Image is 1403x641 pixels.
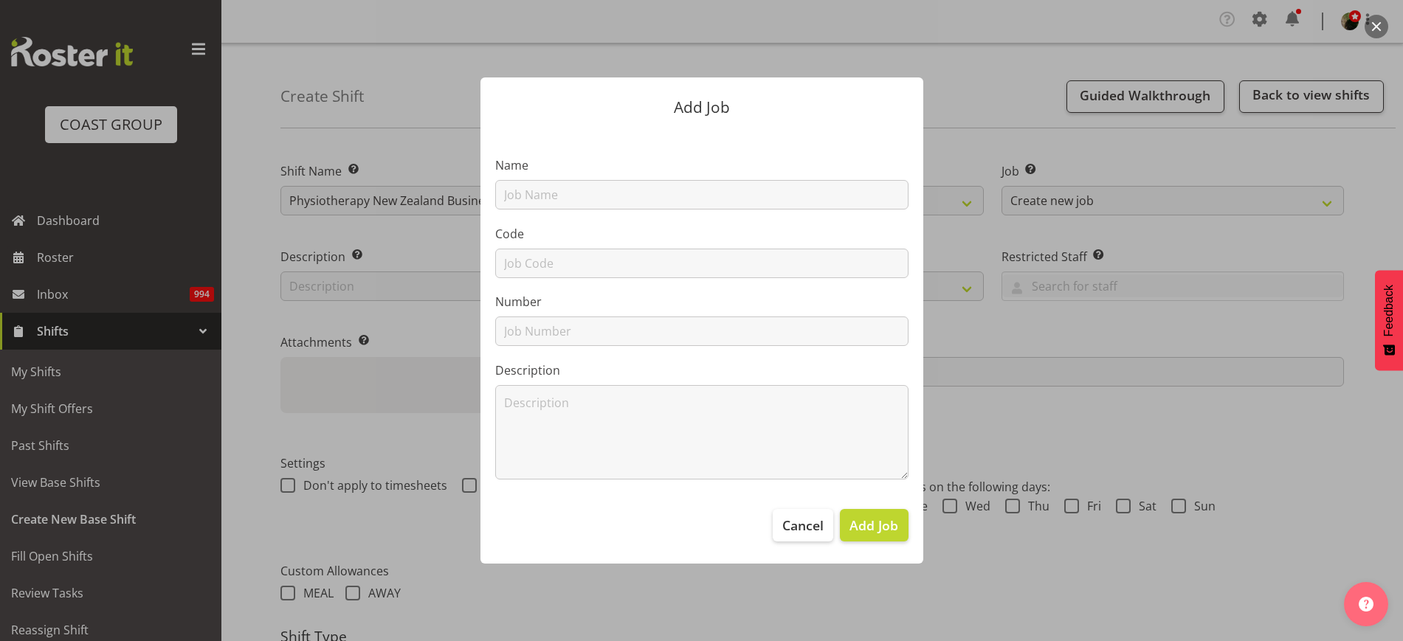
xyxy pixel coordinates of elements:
button: Feedback - Show survey [1375,270,1403,370]
img: help-xxl-2.png [1359,597,1373,611]
label: Name [495,156,909,174]
button: Add Job [840,509,908,541]
span: Cancel [782,516,824,535]
span: Feedback [1382,285,1396,336]
label: Number [495,293,909,311]
input: Job Name [495,180,909,209]
span: Add Job [849,516,898,535]
input: Job Number [495,316,909,346]
label: Code [495,225,909,243]
label: Description [495,361,909,379]
button: Cancel [773,509,833,541]
input: Job Code [495,249,909,278]
p: Add Job [495,100,909,115]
